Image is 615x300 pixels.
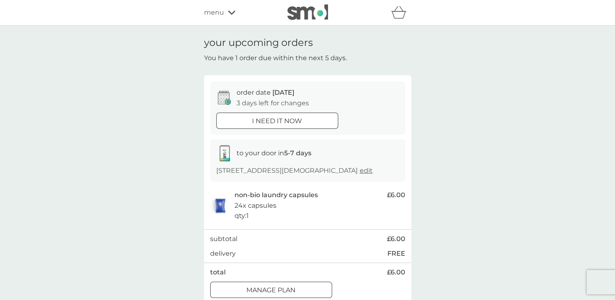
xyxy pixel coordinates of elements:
[237,87,294,98] p: order date
[284,149,311,157] strong: 5-7 days
[216,113,338,129] button: i need it now
[387,190,405,200] span: £6.00
[246,285,296,296] p: Manage plan
[360,167,373,174] a: edit
[235,200,276,211] p: 24x capsules
[252,116,302,126] p: i need it now
[235,190,318,200] p: non-bio laundry capsules
[237,149,311,157] span: to your door in
[204,7,224,18] span: menu
[387,248,405,259] p: FREE
[210,282,332,298] button: Manage plan
[287,4,328,20] img: smol
[210,248,236,259] p: delivery
[387,234,405,244] span: £6.00
[204,53,347,63] p: You have 1 order due within the next 5 days.
[235,211,249,221] p: qty : 1
[391,4,411,21] div: basket
[210,234,237,244] p: subtotal
[216,165,373,176] p: [STREET_ADDRESS][DEMOGRAPHIC_DATA]
[237,98,309,109] p: 3 days left for changes
[387,267,405,278] span: £6.00
[272,89,294,96] span: [DATE]
[204,37,313,49] h1: your upcoming orders
[210,267,226,278] p: total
